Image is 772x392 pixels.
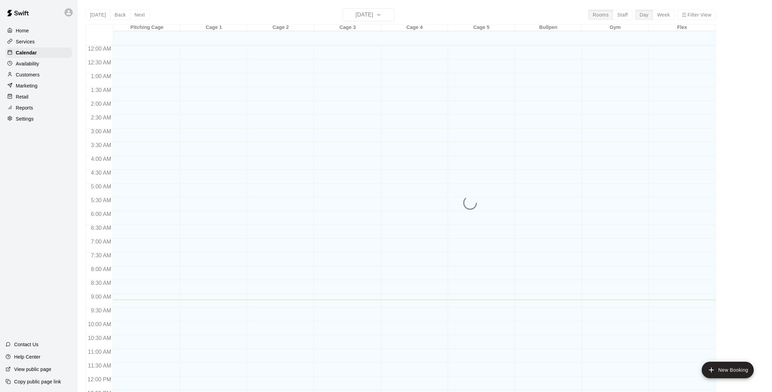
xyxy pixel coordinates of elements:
span: 7:30 AM [89,252,113,258]
p: Availability [16,60,39,67]
span: 11:00 AM [86,349,113,355]
span: 1:00 AM [89,73,113,79]
a: Reports [6,103,72,113]
span: 12:30 AM [86,60,113,65]
div: Cage 2 [247,24,314,31]
span: 4:00 AM [89,156,113,162]
span: 4:30 AM [89,170,113,176]
div: Cage 1 [180,24,247,31]
span: 8:00 AM [89,266,113,272]
span: 8:30 AM [89,280,113,286]
p: Reports [16,104,33,111]
a: Home [6,25,72,36]
a: Customers [6,70,72,80]
p: Copy public page link [14,378,61,385]
p: Customers [16,71,40,78]
span: 3:00 AM [89,128,113,134]
span: 11:30 AM [86,363,113,369]
div: Pitching Cage [113,24,180,31]
p: View public page [14,366,51,373]
p: Services [16,38,35,45]
p: Marketing [16,82,38,89]
div: Gym [582,24,649,31]
p: Retail [16,93,29,100]
span: 3:30 AM [89,142,113,148]
span: 7:00 AM [89,239,113,245]
span: 12:00 PM [86,376,113,382]
span: 10:30 AM [86,335,113,341]
a: Calendar [6,48,72,58]
span: 6:30 AM [89,225,113,231]
a: Availability [6,59,72,69]
a: Settings [6,114,72,124]
span: 12:00 AM [86,46,113,52]
span: 6:00 AM [89,211,113,217]
p: Settings [16,115,34,122]
span: 1:30 AM [89,87,113,93]
span: 2:30 AM [89,115,113,121]
div: Cage 3 [314,24,381,31]
a: Services [6,37,72,47]
a: Marketing [6,81,72,91]
a: Retail [6,92,72,102]
span: 10:00 AM [86,321,113,327]
p: Help Center [14,353,40,360]
div: Flex [649,24,715,31]
p: Home [16,27,29,34]
span: 2:00 AM [89,101,113,107]
span: 9:30 AM [89,308,113,313]
button: add [702,362,754,378]
div: Bullpen [515,24,582,31]
span: 5:30 AM [89,197,113,203]
p: Calendar [16,49,37,56]
p: Contact Us [14,341,39,348]
span: 9:00 AM [89,294,113,300]
div: Cage 4 [381,24,448,31]
div: Cage 5 [448,24,515,31]
span: 5:00 AM [89,184,113,189]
